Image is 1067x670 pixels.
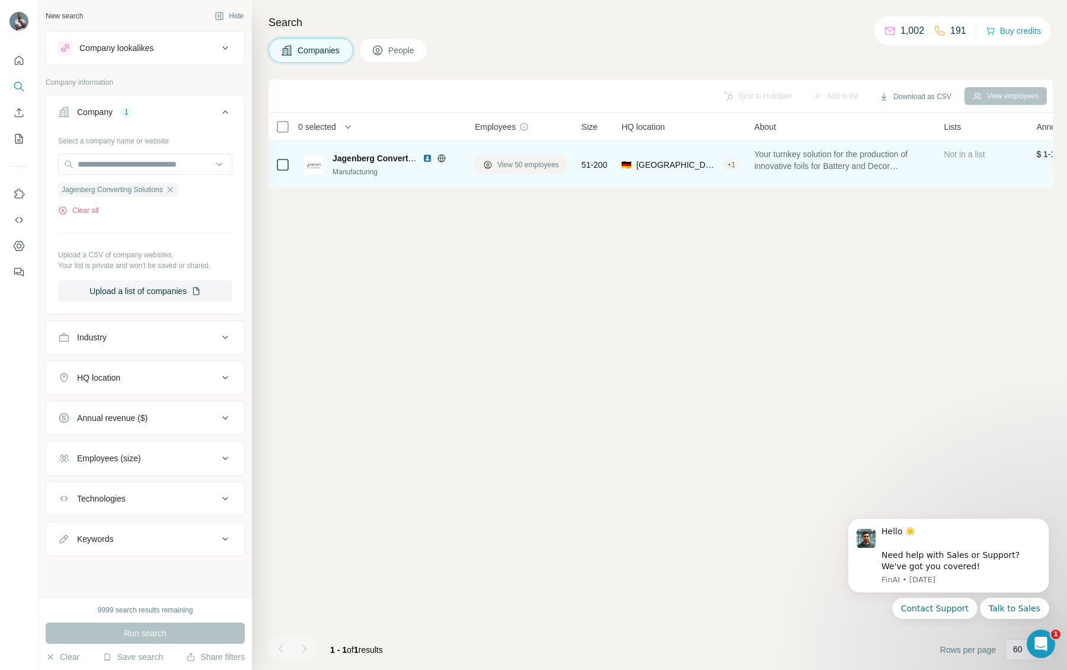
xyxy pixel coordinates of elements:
[330,645,347,655] span: 1 - 1
[423,154,432,163] img: LinkedIn logo
[298,44,341,56] span: Companies
[298,121,336,133] span: 0 selected
[636,159,717,171] span: [GEOGRAPHIC_DATA], [GEOGRAPHIC_DATA]
[58,250,232,260] p: Upload a CSV of company websites.
[333,167,461,177] div: Manufacturing
[120,107,133,117] div: 1
[333,154,461,163] span: Jagenberg Converting Solutions
[58,131,232,146] div: Select a company name or website
[871,88,959,106] button: Download as CSV
[621,121,665,133] span: HQ location
[1051,630,1060,639] span: 1
[269,14,1053,31] h4: Search
[347,645,354,655] span: of
[9,12,28,31] img: Avatar
[77,452,140,464] div: Employees (size)
[46,404,244,432] button: Annual revenue ($)
[621,159,631,171] span: 🇩🇪
[497,159,559,170] span: View 50 employees
[1036,149,1066,159] span: $ 1-10M
[9,50,28,71] button: Quick start
[9,183,28,205] button: Use Surfe on LinkedIn
[58,260,232,271] p: Your list is private and won't be saved or shared.
[46,651,79,663] button: Clear
[754,148,929,172] span: Your turnkey solution for the production of innovative foils for Battery and Decor applications. ...
[79,42,154,54] div: Company lookalikes
[98,605,193,615] div: 9999 search results remaining
[475,156,567,174] button: View 50 employees
[388,44,416,56] span: People
[9,209,28,231] button: Use Surfe API
[986,23,1041,39] button: Buy credits
[46,484,244,513] button: Technologies
[9,102,28,123] button: Enrich CSV
[1027,630,1055,658] iframe: Intercom live chat
[304,155,323,174] img: Logo of Jagenberg Converting Solutions
[9,235,28,257] button: Dashboard
[58,280,232,302] button: Upload a list of companies
[186,651,245,663] button: Share filters
[46,525,244,553] button: Keywords
[944,121,961,133] span: Lists
[62,184,163,195] span: Jagenberg Converting Solutions
[103,651,163,663] button: Save search
[46,98,244,131] button: Company1
[950,24,966,38] p: 191
[46,34,244,62] button: Company lookalikes
[354,645,359,655] span: 1
[46,363,244,392] button: HQ location
[206,7,252,25] button: Hide
[1013,643,1023,655] p: 60
[46,77,245,88] p: Company information
[940,644,996,656] span: Rows per page
[723,159,740,170] div: + 1
[475,121,516,133] span: Employees
[9,76,28,97] button: Search
[58,205,98,216] button: Clear all
[77,533,113,545] div: Keywords
[754,121,776,133] span: About
[46,11,83,21] div: New search
[944,149,985,159] span: Not in a list
[77,331,107,343] div: Industry
[830,508,1067,626] iframe: Intercom notifications message
[9,261,28,283] button: Feedback
[77,106,113,118] div: Company
[582,121,598,133] span: Size
[46,444,244,473] button: Employees (size)
[582,159,608,171] span: 51-200
[77,372,120,384] div: HQ location
[46,323,244,352] button: Industry
[330,645,383,655] span: results
[77,493,126,505] div: Technologies
[77,412,148,424] div: Annual revenue ($)
[900,24,924,38] p: 1,002
[9,128,28,149] button: My lists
